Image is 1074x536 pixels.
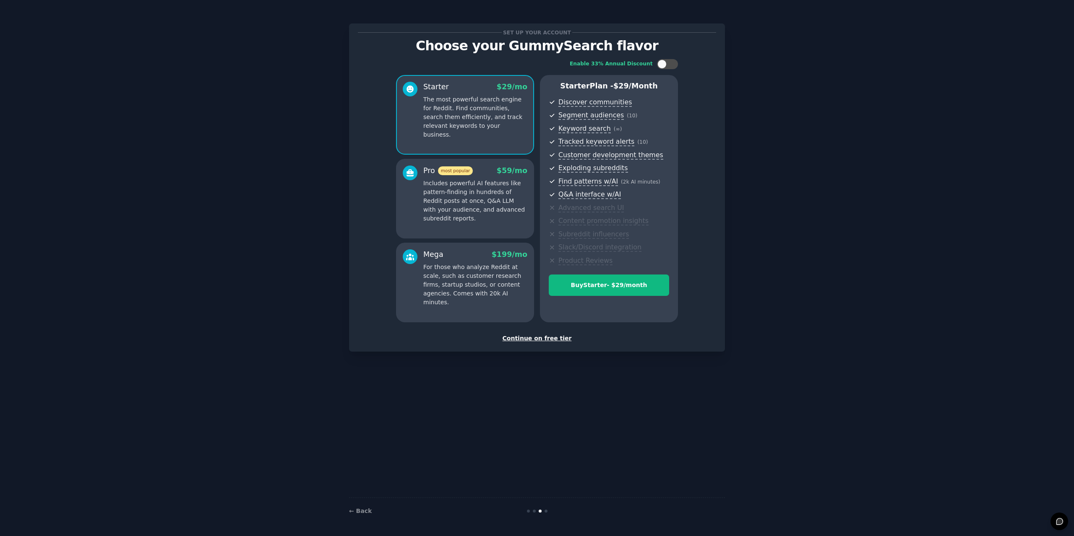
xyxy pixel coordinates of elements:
[558,137,634,146] span: Tracked keyword alerts
[497,166,527,175] span: $ 59 /mo
[558,177,618,186] span: Find patterns w/AI
[558,190,621,199] span: Q&A interface w/AI
[558,124,611,133] span: Keyword search
[558,111,624,120] span: Segment audiences
[497,83,527,91] span: $ 29 /mo
[558,151,663,160] span: Customer development themes
[438,166,473,175] span: most popular
[558,256,613,265] span: Product Reviews
[558,217,649,225] span: Content promotion insights
[558,243,641,252] span: Slack/Discord integration
[558,98,632,107] span: Discover communities
[423,166,473,176] div: Pro
[549,281,669,290] div: Buy Starter - $ 29 /month
[423,263,527,307] p: For those who analyze Reddit at scale, such as customer research firms, startup studios, or conte...
[358,39,716,53] p: Choose your GummySearch flavor
[558,204,624,212] span: Advanced search UI
[349,508,372,514] a: ← Back
[621,179,660,185] span: ( 2k AI minutes )
[502,28,573,37] span: Set up your account
[492,250,527,259] span: $ 199 /mo
[423,179,527,223] p: Includes powerful AI features like pattern-finding in hundreds of Reddit posts at once, Q&A LLM w...
[423,95,527,139] p: The most powerful search engine for Reddit. Find communities, search them efficiently, and track ...
[558,164,628,173] span: Exploding subreddits
[358,334,716,343] div: Continue on free tier
[423,249,443,260] div: Mega
[549,81,669,91] p: Starter Plan -
[614,126,622,132] span: ( ∞ )
[637,139,648,145] span: ( 10 )
[613,82,658,90] span: $ 29 /month
[549,274,669,296] button: BuyStarter- $29/month
[627,113,637,119] span: ( 10 )
[558,230,629,239] span: Subreddit influencers
[423,82,449,92] div: Starter
[570,60,653,68] div: Enable 33% Annual Discount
